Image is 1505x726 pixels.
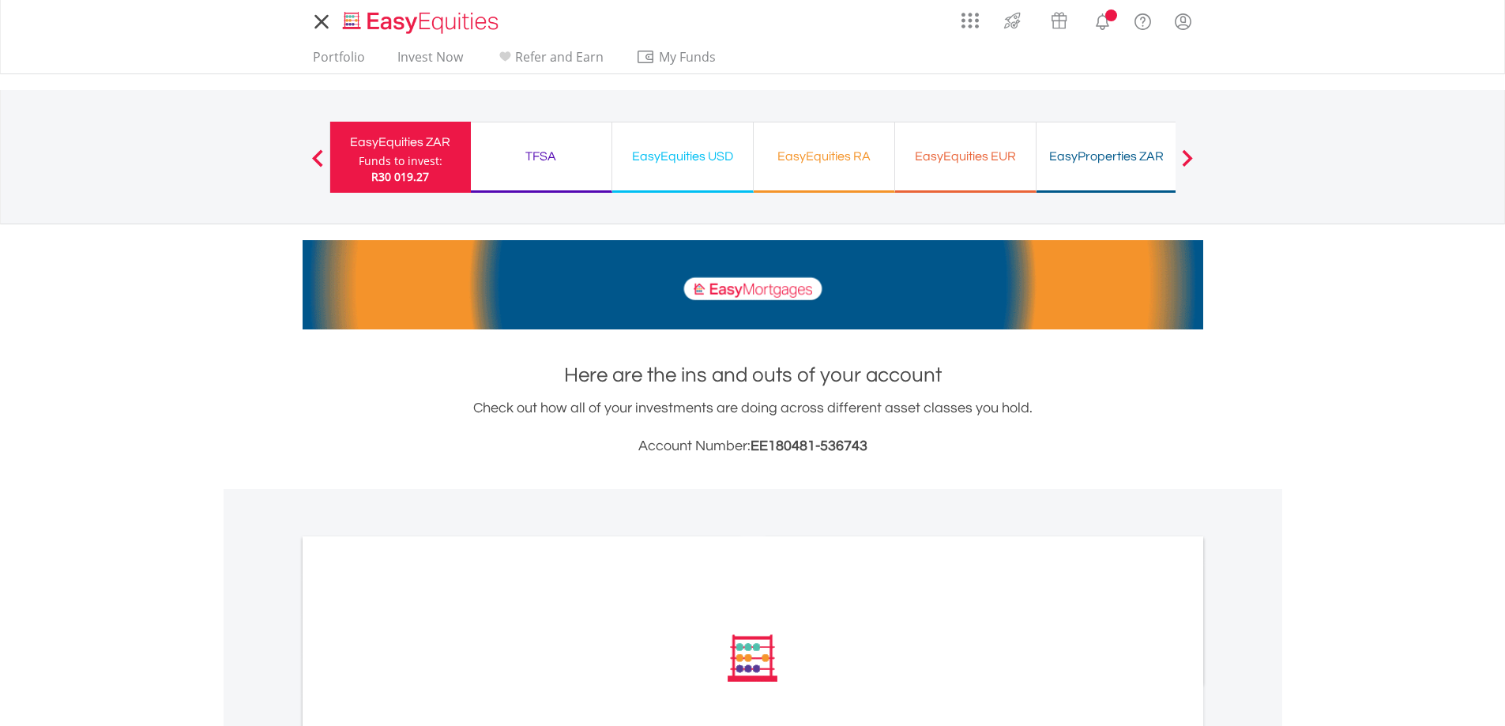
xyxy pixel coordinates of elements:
div: EasyEquities ZAR [340,131,461,153]
h3: Account Number: [303,435,1203,457]
a: Vouchers [1036,4,1082,33]
a: Invest Now [391,49,469,73]
div: EasyEquities USD [622,145,743,167]
span: EE180481-536743 [751,438,867,453]
img: grid-menu-icon.svg [961,12,979,29]
div: EasyProperties ZAR [1046,145,1168,167]
div: Check out how all of your investments are doing across different asset classes you hold. [303,397,1203,457]
a: AppsGrid [951,4,989,29]
button: Next [1172,157,1203,173]
span: Refer and Earn [515,48,604,66]
span: My Funds [636,47,739,67]
img: EasyEquities_Logo.png [340,9,505,36]
div: Funds to invest: [359,153,442,169]
a: Refer and Earn [489,49,610,73]
a: Home page [337,4,505,36]
a: Notifications [1082,4,1123,36]
div: EasyEquities RA [763,145,885,167]
img: vouchers-v2.svg [1046,8,1072,33]
img: thrive-v2.svg [999,8,1025,33]
a: My Profile [1163,4,1203,39]
img: EasyMortage Promotion Banner [303,240,1203,329]
div: EasyEquities EUR [905,145,1026,167]
button: Previous [302,157,333,173]
h1: Here are the ins and outs of your account [303,361,1203,389]
div: TFSA [480,145,602,167]
a: Portfolio [307,49,371,73]
span: R30 019.27 [371,169,429,184]
a: FAQ's and Support [1123,4,1163,36]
